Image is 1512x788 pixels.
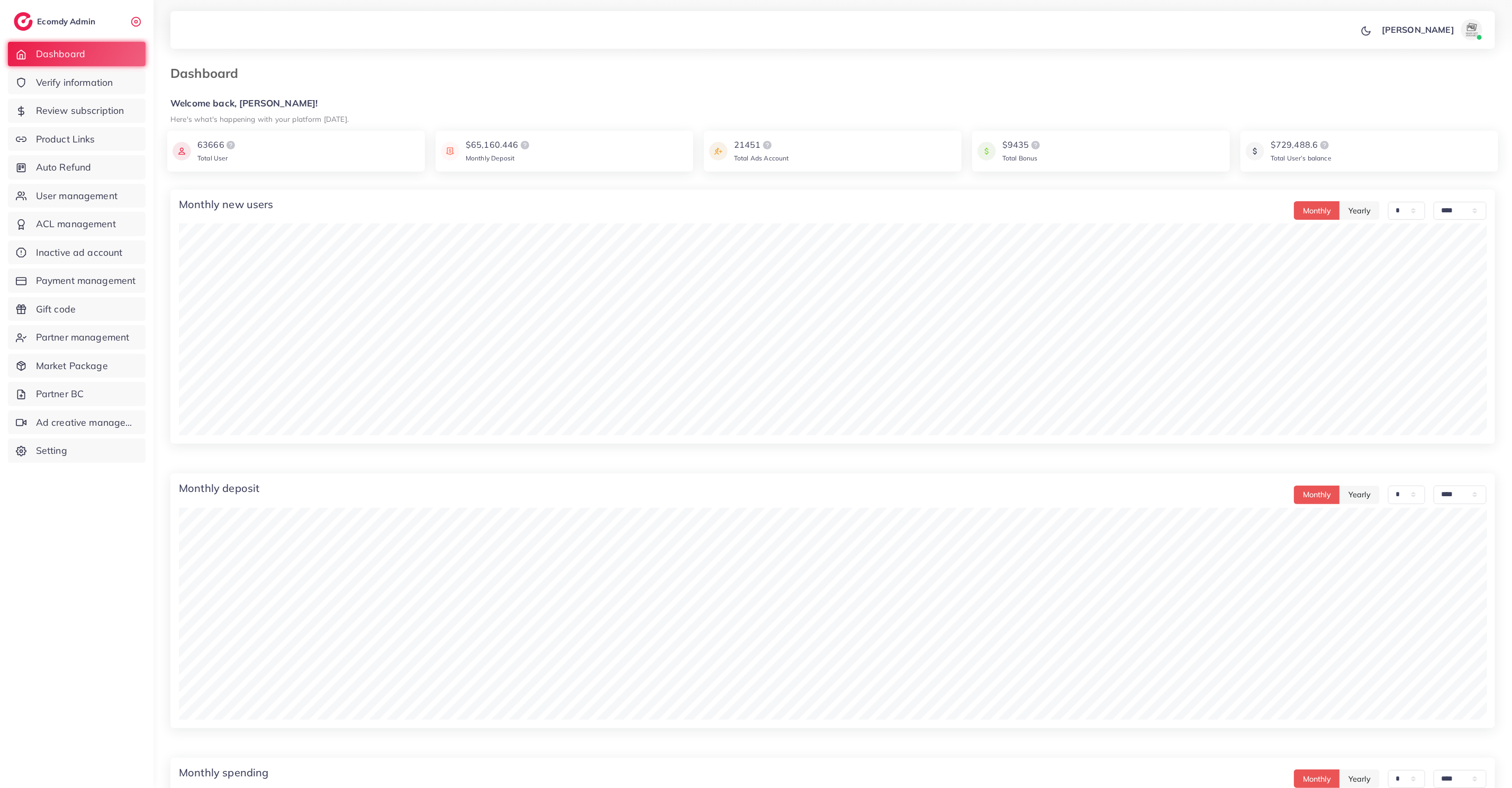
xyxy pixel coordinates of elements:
[8,410,146,435] a: Ad creative management
[8,382,146,406] a: Partner BC
[8,42,146,66] a: Dashboard
[36,47,85,61] span: Dashboard
[734,154,789,162] span: Total Ads Account
[1271,154,1332,162] span: Total User’s balance
[761,139,774,151] img: logo
[8,127,146,151] a: Product Links
[8,155,146,180] a: Auto Refund
[36,330,130,344] span: Partner management
[1002,139,1042,151] div: $9435
[36,359,108,373] span: Market Package
[1339,769,1380,788] button: Yearly
[8,98,146,123] a: Review subscription
[734,139,789,151] div: 21451
[8,354,146,378] a: Market Package
[14,12,33,31] img: logo
[709,139,728,164] img: icon payment
[36,160,92,174] span: Auto Refund
[8,297,146,321] a: Gift code
[170,98,1495,109] h5: Welcome back, [PERSON_NAME]!
[1318,139,1331,151] img: logo
[441,139,459,164] img: icon payment
[1294,201,1340,220] button: Monthly
[36,132,95,146] span: Product Links
[519,139,531,151] img: logo
[37,16,98,26] h2: Ecomdy Admin
[1382,23,1454,36] p: [PERSON_NAME]
[36,189,117,203] span: User management
[36,416,138,429] span: Ad creative management
[36,246,123,259] span: Inactive ad account
[466,139,531,151] div: $65,160.446
[36,76,113,89] span: Verify information
[1376,19,1487,40] a: [PERSON_NAME]avatar
[8,325,146,350] a: Partner management
[8,70,146,95] a: Verify information
[170,66,247,81] h3: Dashboard
[224,139,237,151] img: logo
[197,139,237,151] div: 63666
[36,302,76,316] span: Gift code
[36,104,124,118] span: Review subscription
[1002,154,1038,162] span: Total Bonus
[179,198,274,211] h4: Monthly new users
[8,240,146,265] a: Inactive ad account
[1246,139,1264,164] img: icon payment
[1294,769,1340,788] button: Monthly
[170,114,349,123] small: Here's what's happening with your platform [DATE].
[8,184,146,208] a: User management
[36,387,84,401] span: Partner BC
[197,154,228,162] span: Total User
[1339,486,1380,504] button: Yearly
[1294,486,1340,504] button: Monthly
[8,438,146,463] a: Setting
[179,482,259,495] h4: Monthly deposit
[977,139,996,164] img: icon payment
[14,12,98,31] a: logoEcomdy Admin
[8,212,146,236] a: ACL management
[36,274,136,288] span: Payment management
[1339,201,1380,220] button: Yearly
[173,139,191,164] img: icon payment
[1271,139,1332,151] div: $729,488.6
[1029,139,1042,151] img: logo
[8,268,146,293] a: Payment management
[36,444,67,458] span: Setting
[179,766,269,779] h4: Monthly spending
[466,154,514,162] span: Monthly Deposit
[36,217,116,231] span: ACL management
[1461,19,1482,40] img: avatar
